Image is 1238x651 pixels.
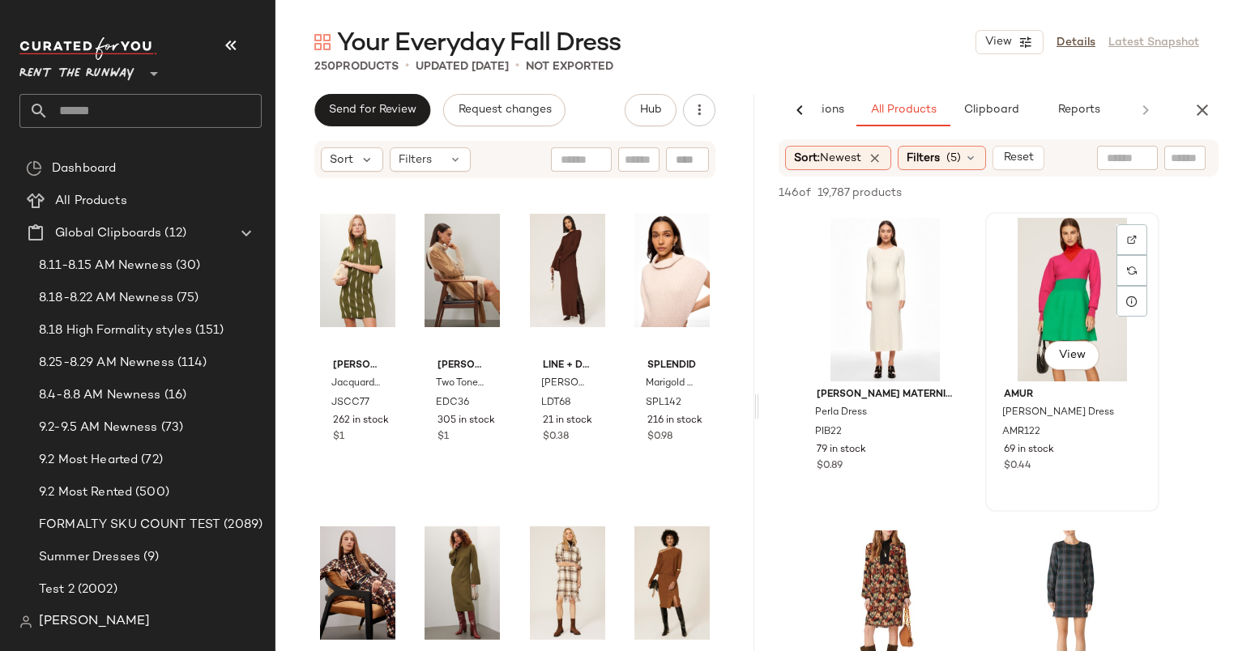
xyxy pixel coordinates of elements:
[333,414,389,428] span: 262 in stock
[993,146,1044,170] button: Reset
[314,58,399,75] div: Products
[815,425,842,440] span: PIB22
[818,185,902,202] span: 19,787 products
[646,396,681,411] span: SPL142
[399,151,432,168] span: Filters
[75,581,117,599] span: (2002)
[1127,266,1137,275] img: svg%3e
[647,430,672,445] span: $0.98
[416,58,509,75] p: updated [DATE]
[173,289,199,308] span: (75)
[438,414,495,428] span: 305 in stock
[52,160,116,178] span: Dashboard
[946,150,961,167] span: (5)
[647,359,697,373] span: Splendid
[19,55,134,84] span: Rent the Runway
[320,189,395,352] img: JSCC77.jpg
[515,57,519,76] span: •
[174,354,207,372] span: (114)
[779,185,811,202] span: 146 of
[330,151,353,168] span: Sort
[543,359,592,373] span: Line + Dot
[161,386,187,405] span: (16)
[817,443,866,457] span: 79 in stock
[39,386,161,405] span: 8.4-8.8 AM Newness
[39,548,140,567] span: Summer Dresses
[26,160,42,177] img: svg%3e
[132,483,169,502] span: (500)
[991,218,1154,381] img: AMR122.jpg
[39,419,158,437] span: 9.2-9.5 AM Newness
[328,104,416,117] span: Send for Review
[541,377,591,391] span: [PERSON_NAME] Sweater Dress
[140,548,159,567] span: (9)
[1127,235,1137,245] img: svg%3e
[39,257,173,275] span: 8.11-8.15 AM Newness
[804,218,967,381] img: PIB22.jpg
[192,321,224,340] span: (151)
[1002,151,1033,164] span: Reset
[870,104,937,117] span: All Products
[39,483,132,502] span: 9.2 Most Rented
[19,615,32,628] img: svg%3e
[138,451,163,470] span: (72)
[158,419,184,437] span: (73)
[1002,425,1040,440] span: AMR122
[220,516,263,534] span: (2089)
[39,321,192,340] span: 8.18 High Formality styles
[530,189,605,352] img: LDT68.jpg
[314,34,331,50] img: svg%3e
[314,94,430,126] button: Send for Review
[646,377,695,391] span: Marigold Sweater Dress
[817,388,954,402] span: [PERSON_NAME] MATERNITY
[1057,34,1095,51] a: Details
[39,354,174,372] span: 8.25-8.29 AM Newness
[337,28,621,60] span: Your Everyday Fall Dress
[314,61,335,73] span: 250
[55,224,161,243] span: Global Clipboards
[457,104,551,117] span: Request changes
[975,30,1044,54] button: View
[1057,104,1099,117] span: Reports
[436,396,469,411] span: EDC36
[39,612,150,632] span: [PERSON_NAME]
[438,359,487,373] span: [PERSON_NAME] x RTR
[817,459,843,474] span: $0.89
[438,430,449,445] span: $1
[1044,341,1099,370] button: View
[963,104,1018,117] span: Clipboard
[634,189,710,352] img: SPL142.jpg
[1004,443,1054,457] span: 69 in stock
[815,406,867,420] span: Perla Dress
[984,36,1012,49] span: View
[543,414,592,428] span: 21 in stock
[543,430,569,445] span: $0.38
[173,257,201,275] span: (30)
[1004,388,1141,402] span: AMUR
[639,104,662,117] span: Hub
[425,189,500,352] img: EDC36.jpg
[39,451,138,470] span: 9.2 Most Hearted
[436,377,485,391] span: Two Tone Sweater Dress
[39,516,220,534] span: FORMALTY SKU COUNT TEST
[794,150,861,167] span: Sort:
[907,150,940,167] span: Filters
[647,414,702,428] span: 216 in stock
[405,57,409,76] span: •
[1004,459,1031,474] span: $0.44
[541,396,571,411] span: LDT68
[1058,349,1086,362] span: View
[331,377,381,391] span: Jacquard Dress
[39,581,75,599] span: Test 2
[526,58,613,75] p: Not Exported
[333,359,382,373] span: [PERSON_NAME] x RTR
[1002,406,1114,420] span: [PERSON_NAME] Dress
[333,430,344,445] span: $1
[625,94,677,126] button: Hub
[331,396,369,411] span: JSCC77
[820,152,861,164] span: Newest
[19,37,157,60] img: cfy_white_logo.C9jOOHJF.svg
[161,224,186,243] span: (12)
[55,192,127,211] span: All Products
[39,289,173,308] span: 8.18-8.22 AM Newness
